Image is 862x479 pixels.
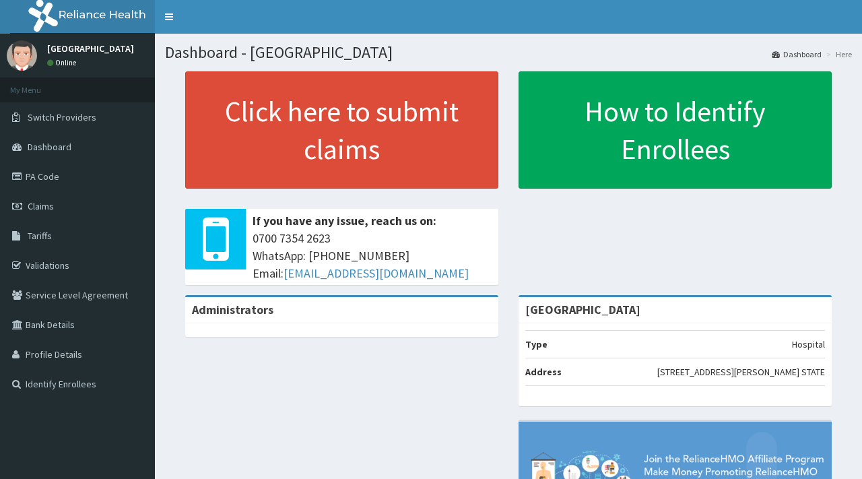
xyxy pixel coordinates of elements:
[47,58,79,67] a: Online
[165,44,852,61] h1: Dashboard - [GEOGRAPHIC_DATA]
[185,71,498,189] a: Click here to submit claims
[519,71,832,189] a: How to Identify Enrollees
[28,230,52,242] span: Tariffs
[792,338,825,351] p: Hospital
[28,141,71,153] span: Dashboard
[253,230,492,282] span: 0700 7354 2623 WhatsApp: [PHONE_NUMBER] Email:
[28,111,96,123] span: Switch Providers
[525,302,640,317] strong: [GEOGRAPHIC_DATA]
[192,302,273,317] b: Administrators
[253,213,436,228] b: If you have any issue, reach us on:
[47,44,134,53] p: [GEOGRAPHIC_DATA]
[657,365,825,379] p: [STREET_ADDRESS][PERSON_NAME] STATE
[28,200,54,212] span: Claims
[525,366,562,378] b: Address
[7,40,37,71] img: User Image
[772,49,822,60] a: Dashboard
[284,265,469,281] a: [EMAIL_ADDRESS][DOMAIN_NAME]
[823,49,852,60] li: Here
[525,338,548,350] b: Type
